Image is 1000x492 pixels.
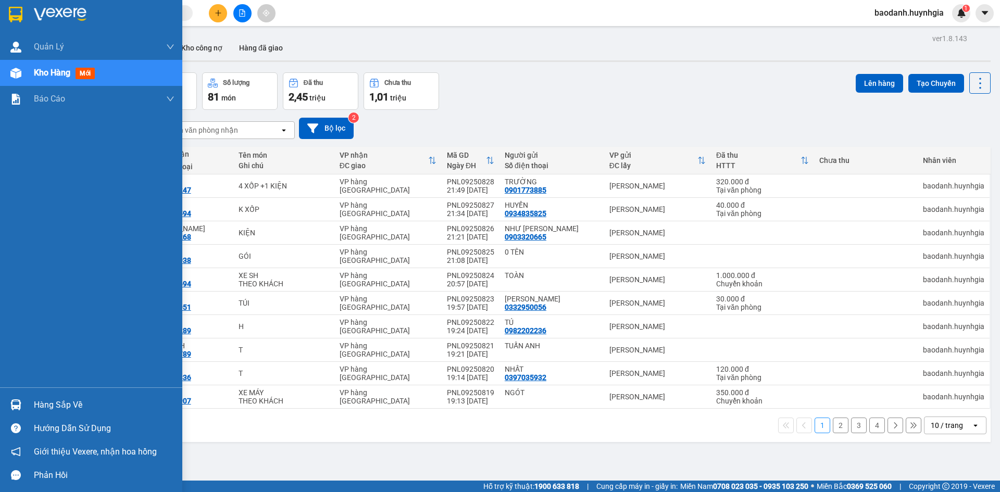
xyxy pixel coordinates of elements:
[447,326,494,335] div: 19:24 [DATE]
[149,318,228,326] div: TÍN
[447,209,494,218] div: 21:34 [DATE]
[908,74,964,93] button: Tạo Chuyến
[340,318,436,335] div: VP hàng [GEOGRAPHIC_DATA]
[149,224,228,233] div: HÀ PHƯƠNG
[604,147,711,174] th: Toggle SortBy
[716,295,808,303] div: 30.000 đ
[587,481,589,492] span: |
[262,9,270,17] span: aim
[713,482,808,490] strong: 0708 023 035 - 0935 103 250
[869,418,885,433] button: 4
[239,397,329,405] div: THEO KHÁCH
[166,95,174,103] span: down
[239,182,329,190] div: 4 XỐP +1 KIỆN
[957,8,966,18] img: icon-new-feature
[447,388,494,397] div: PNL09250819
[34,445,157,458] span: Giới thiệu Vexere, nhận hoa hồng
[899,481,901,492] span: |
[447,373,494,382] div: 19:14 [DATE]
[609,275,706,284] div: [PERSON_NAME]
[505,209,546,218] div: 0934835825
[447,280,494,288] div: 20:57 [DATE]
[173,35,231,60] button: Kho công nợ
[923,156,984,165] div: Nhân viên
[231,35,291,60] button: Hàng đã giao
[447,233,494,241] div: 21:21 [DATE]
[289,91,308,103] span: 2,45
[856,74,903,93] button: Lên hàng
[447,178,494,186] div: PNL09250828
[149,342,228,350] div: TUẤN ANH
[505,318,599,326] div: TÚ
[239,299,329,307] div: TÚI
[9,7,22,22] img: logo-vxr
[364,72,439,110] button: Chưa thu1,01 triệu
[505,186,546,194] div: 0901773885
[166,125,238,135] div: Chọn văn phòng nhận
[149,162,228,171] div: Số điện thoại
[239,388,329,397] div: XE MÁY
[447,365,494,373] div: PNL09250820
[716,280,808,288] div: Chuyển khoản
[34,397,174,413] div: Hàng sắp về
[964,5,968,12] span: 1
[609,393,706,401] div: [PERSON_NAME]
[716,271,808,280] div: 1.000.000 đ
[447,350,494,358] div: 19:21 [DATE]
[923,229,984,237] div: baodanh.huynhgia
[340,295,436,311] div: VP hàng [GEOGRAPHIC_DATA]
[348,112,359,123] sup: 2
[202,72,278,110] button: Số lượng81món
[505,326,546,335] div: 0982202236
[384,79,411,86] div: Chưa thu
[34,421,174,436] div: Hướng dẫn sử dụng
[716,186,808,194] div: Tại văn phòng
[239,9,246,17] span: file-add
[239,161,329,170] div: Ghi chú
[369,91,389,103] span: 1,01
[505,271,599,280] div: TOÀN
[447,342,494,350] div: PNL09250821
[716,209,808,218] div: Tại văn phòng
[166,43,174,51] span: down
[76,68,95,79] span: mới
[851,418,867,433] button: 3
[447,303,494,311] div: 19:57 [DATE]
[505,224,599,233] div: NHƯ LAN
[340,365,436,382] div: VP hàng [GEOGRAPHIC_DATA]
[304,79,323,86] div: Đã thu
[447,295,494,303] div: PNL09250823
[340,271,436,288] div: VP hàng [GEOGRAPHIC_DATA]
[609,252,706,260] div: [PERSON_NAME]
[505,151,599,159] div: Người gửi
[483,481,579,492] span: Hỗ trợ kỹ thuật:
[923,322,984,331] div: baodanh.huynhgia
[34,68,70,78] span: Kho hàng
[680,481,808,492] span: Miền Nam
[609,151,697,159] div: VP gửi
[505,201,599,209] div: HUYỀN
[811,484,814,488] span: ⚪️
[505,303,546,311] div: 0332950056
[505,295,599,303] div: HỒNG ÂN
[534,482,579,490] strong: 1900 633 818
[505,178,599,186] div: TRƯỜNG
[447,256,494,264] div: 21:08 [DATE]
[505,388,599,397] div: NGÓT
[711,147,814,174] th: Toggle SortBy
[447,151,486,159] div: Mã GD
[340,178,436,194] div: VP hàng [GEOGRAPHIC_DATA]
[208,91,219,103] span: 81
[215,9,222,17] span: plus
[447,201,494,209] div: PNL09250827
[923,205,984,213] div: baodanh.huynhgia
[447,161,486,170] div: Ngày ĐH
[10,68,21,79] img: warehouse-icon
[505,248,599,256] div: 0 TÊN
[931,420,963,431] div: 10 / trang
[505,342,599,350] div: TUẤN ANH
[716,161,800,170] div: HTTT
[447,397,494,405] div: 19:13 [DATE]
[609,182,706,190] div: [PERSON_NAME]
[971,421,980,430] svg: open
